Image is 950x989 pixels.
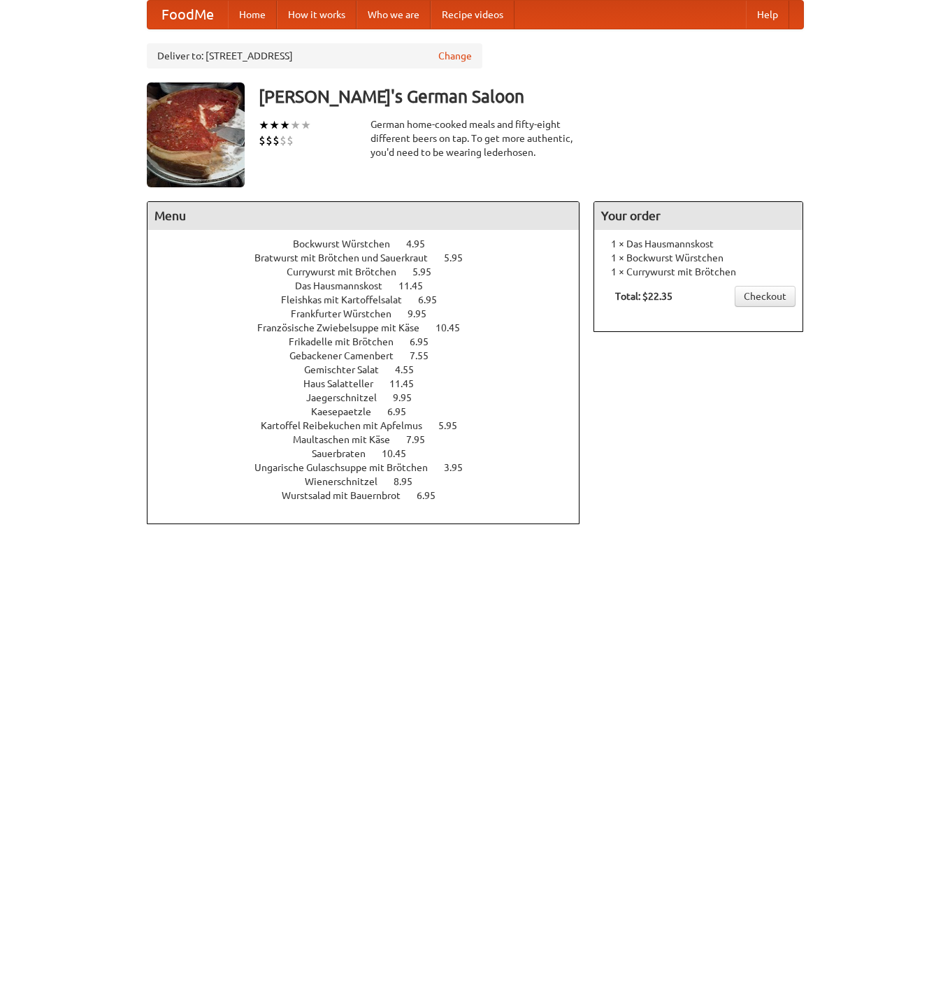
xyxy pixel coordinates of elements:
li: 1 × Das Hausmannskost [601,237,796,251]
span: Wurstsalad mit Bauernbrot [282,490,415,501]
a: Bratwurst mit Brötchen und Sauerkraut 5.95 [254,252,489,264]
span: 10.45 [436,322,474,333]
span: 9.95 [393,392,426,403]
span: 10.45 [382,448,420,459]
li: $ [259,133,266,148]
a: Currywurst mit Brötchen 5.95 [287,266,457,277]
span: Sauerbraten [312,448,380,459]
span: Das Hausmannskost [295,280,396,291]
a: Fleishkas mit Kartoffelsalat 6.95 [281,294,463,305]
span: 4.95 [406,238,439,250]
span: 5.95 [438,420,471,431]
span: Kartoffel Reibekuchen mit Apfelmus [261,420,436,431]
li: 1 × Currywurst mit Brötchen [601,265,796,279]
h3: [PERSON_NAME]'s German Saloon [259,82,804,110]
span: Haus Salatteller [303,378,387,389]
img: angular.jpg [147,82,245,187]
a: Wurstsalad mit Bauernbrot 6.95 [282,490,461,501]
span: Gemischter Salat [304,364,393,375]
a: Haus Salatteller 11.45 [303,378,440,389]
a: Help [746,1,789,29]
span: Ungarische Gulaschsuppe mit Brötchen [254,462,442,473]
b: Total: $22.35 [615,291,672,302]
h4: Your order [594,202,803,230]
span: Currywurst mit Brötchen [287,266,410,277]
a: Frikadelle mit Brötchen 6.95 [289,336,454,347]
div: German home-cooked meals and fifty-eight different beers on tap. To get more authentic, you'd nee... [370,117,580,159]
span: Französische Zwiebelsuppe mit Käse [257,322,433,333]
span: Bockwurst Würstchen [293,238,404,250]
span: 9.95 [408,308,440,319]
span: Frankfurter Würstchen [291,308,405,319]
span: Fleishkas mit Kartoffelsalat [281,294,416,305]
li: ★ [280,117,290,133]
a: Change [438,49,472,63]
a: Home [228,1,277,29]
li: $ [273,133,280,148]
a: Gemischter Salat 4.55 [304,364,440,375]
a: Maultaschen mit Käse 7.95 [293,434,451,445]
a: FoodMe [147,1,228,29]
a: How it works [277,1,357,29]
li: ★ [259,117,269,133]
span: Maultaschen mit Käse [293,434,404,445]
li: $ [287,133,294,148]
span: 6.95 [417,490,449,501]
a: Bockwurst Würstchen 4.95 [293,238,451,250]
a: Französische Zwiebelsuppe mit Käse 10.45 [257,322,486,333]
span: 6.95 [387,406,420,417]
span: 4.55 [395,364,428,375]
span: 3.95 [444,462,477,473]
span: 7.95 [406,434,439,445]
span: 11.45 [389,378,428,389]
a: Recipe videos [431,1,514,29]
span: 7.55 [410,350,442,361]
li: $ [280,133,287,148]
div: Deliver to: [STREET_ADDRESS] [147,43,482,68]
span: 6.95 [418,294,451,305]
span: Jaegerschnitzel [306,392,391,403]
li: $ [266,133,273,148]
span: Bratwurst mit Brötchen und Sauerkraut [254,252,442,264]
a: Jaegerschnitzel 9.95 [306,392,438,403]
a: Frankfurter Würstchen 9.95 [291,308,452,319]
a: Who we are [357,1,431,29]
span: 11.45 [398,280,437,291]
li: 1 × Bockwurst Würstchen [601,251,796,265]
a: Kaesepaetzle 6.95 [311,406,432,417]
span: 5.95 [412,266,445,277]
span: Wienerschnitzel [305,476,391,487]
span: Frikadelle mit Brötchen [289,336,408,347]
span: 5.95 [444,252,477,264]
li: ★ [290,117,301,133]
a: Gebackener Camenbert 7.55 [289,350,454,361]
span: 6.95 [410,336,442,347]
a: Checkout [735,286,796,307]
h4: Menu [147,202,580,230]
a: Ungarische Gulaschsuppe mit Brötchen 3.95 [254,462,489,473]
a: Wienerschnitzel 8.95 [305,476,438,487]
li: ★ [269,117,280,133]
li: ★ [301,117,311,133]
a: Kartoffel Reibekuchen mit Apfelmus 5.95 [261,420,483,431]
a: Das Hausmannskost 11.45 [295,280,449,291]
span: Kaesepaetzle [311,406,385,417]
span: 8.95 [394,476,426,487]
a: Sauerbraten 10.45 [312,448,432,459]
span: Gebackener Camenbert [289,350,408,361]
